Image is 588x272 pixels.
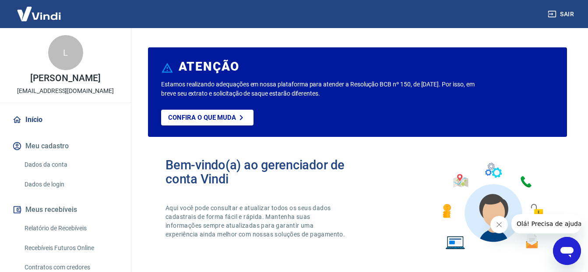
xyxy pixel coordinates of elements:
span: Olá! Precisa de ajuda? [5,6,74,13]
h6: ATENÇÃO [179,62,239,71]
button: Meu cadastro [11,136,120,156]
p: Confira o que muda [168,114,236,122]
button: Sair [546,6,577,22]
p: [PERSON_NAME] [30,74,100,83]
img: Imagem de um avatar masculino com diversos icones exemplificando as funcionalidades do gerenciado... [435,158,549,255]
iframe: Fechar mensagem [490,216,508,233]
div: L [48,35,83,70]
a: Dados de login [21,175,120,193]
a: Início [11,110,120,129]
iframe: Botão para abrir a janela de mensagens [553,237,581,265]
iframe: Mensagem da empresa [511,214,581,233]
a: Relatório de Recebíveis [21,219,120,237]
button: Meus recebíveis [11,200,120,219]
p: Aqui você pode consultar e atualizar todos os seus dados cadastrais de forma fácil e rápida. Mant... [165,204,347,239]
p: [EMAIL_ADDRESS][DOMAIN_NAME] [17,86,114,96]
a: Dados da conta [21,156,120,174]
a: Confira o que muda [161,110,254,125]
img: Vindi [11,0,67,27]
a: Recebíveis Futuros Online [21,239,120,257]
h2: Bem-vindo(a) ao gerenciador de conta Vindi [165,158,358,186]
p: Estamos realizando adequações em nossa plataforma para atender a Resolução BCB nº 150, de [DATE].... [161,80,475,98]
